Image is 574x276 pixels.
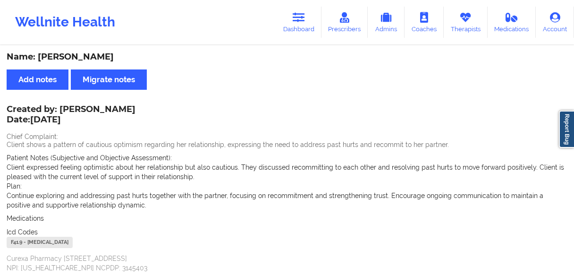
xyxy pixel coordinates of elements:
[7,133,58,140] span: Chief Complaint:
[7,104,135,126] div: Created by: [PERSON_NAME]
[7,215,44,222] span: Medications
[7,254,567,273] p: Curexa Pharmacy [STREET_ADDRESS] NPI: [US_HEALTHCARE_NPI] NCPDP: 3145403
[7,154,172,162] span: Patient Notes (Subjective and Objective Assessment):
[7,228,38,236] span: Icd Codes
[368,7,405,38] a: Admins
[7,163,567,181] p: Client expressed feeling optimistic about her relationship but also cautious. They discussed reco...
[7,114,135,126] p: Date: [DATE]
[559,111,574,148] a: Report Bug
[405,7,444,38] a: Coaches
[488,7,536,38] a: Medications
[321,7,368,38] a: Prescribers
[276,7,321,38] a: Dashboard
[7,191,567,210] p: Continue exploring and addressing past hurts together with the partner, focusing on recommitment ...
[536,7,574,38] a: Account
[7,52,567,62] div: Name: [PERSON_NAME]
[7,140,567,149] p: Client shows a pattern of cautious optimism regarding her relationship, expressing the need to ad...
[71,69,147,90] button: Migrate notes
[7,237,73,248] div: F41.9 - [MEDICAL_DATA]
[7,182,22,190] span: Plan:
[444,7,488,38] a: Therapists
[7,69,68,90] button: Add notes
